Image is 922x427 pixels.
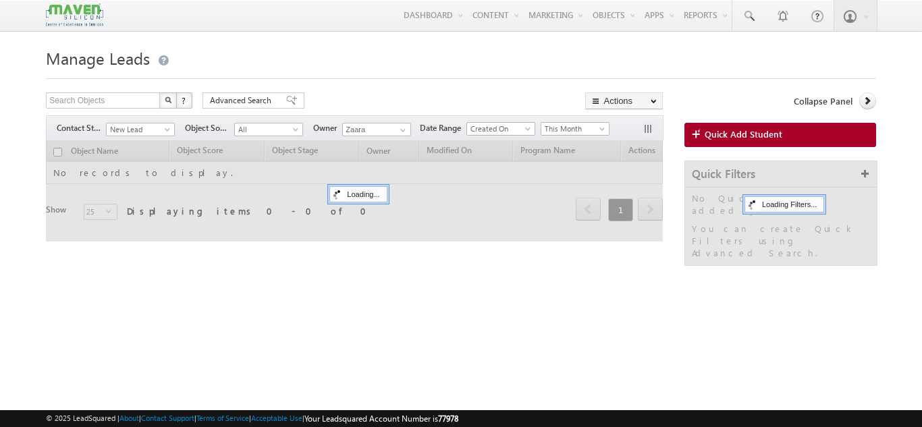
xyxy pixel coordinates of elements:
[466,122,535,136] a: Created On
[235,123,299,136] span: All
[46,47,150,69] span: Manage Leads
[251,414,302,422] a: Acceptable Use
[313,122,342,134] span: Owner
[438,414,458,424] span: 77978
[46,3,103,27] img: Custom Logo
[165,96,171,103] img: Search
[182,94,188,106] span: ?
[541,123,605,135] span: This Month
[794,95,852,107] span: Collapse Panel
[684,123,876,147] a: Quick Add Student
[467,123,531,135] span: Created On
[46,412,458,425] span: © 2025 LeadSquared | | | | |
[119,414,139,422] a: About
[420,122,466,134] span: Date Range
[106,123,175,136] a: New Lead
[196,414,249,422] a: Terms of Service
[304,414,458,424] span: Your Leadsquared Account Number is
[585,92,663,109] button: Actions
[541,122,609,136] a: This Month
[329,186,387,202] div: Loading...
[176,92,192,109] button: ?
[234,123,303,136] a: All
[107,123,171,136] span: New Lead
[141,414,194,422] a: Contact Support
[185,122,234,134] span: Object Source
[705,128,782,140] span: Quick Add Student
[210,94,275,107] span: Advanced Search
[342,123,411,136] input: Type to Search
[393,123,410,137] a: Show All Items
[744,196,824,212] div: Loading Filters...
[57,122,106,134] span: Contact Stage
